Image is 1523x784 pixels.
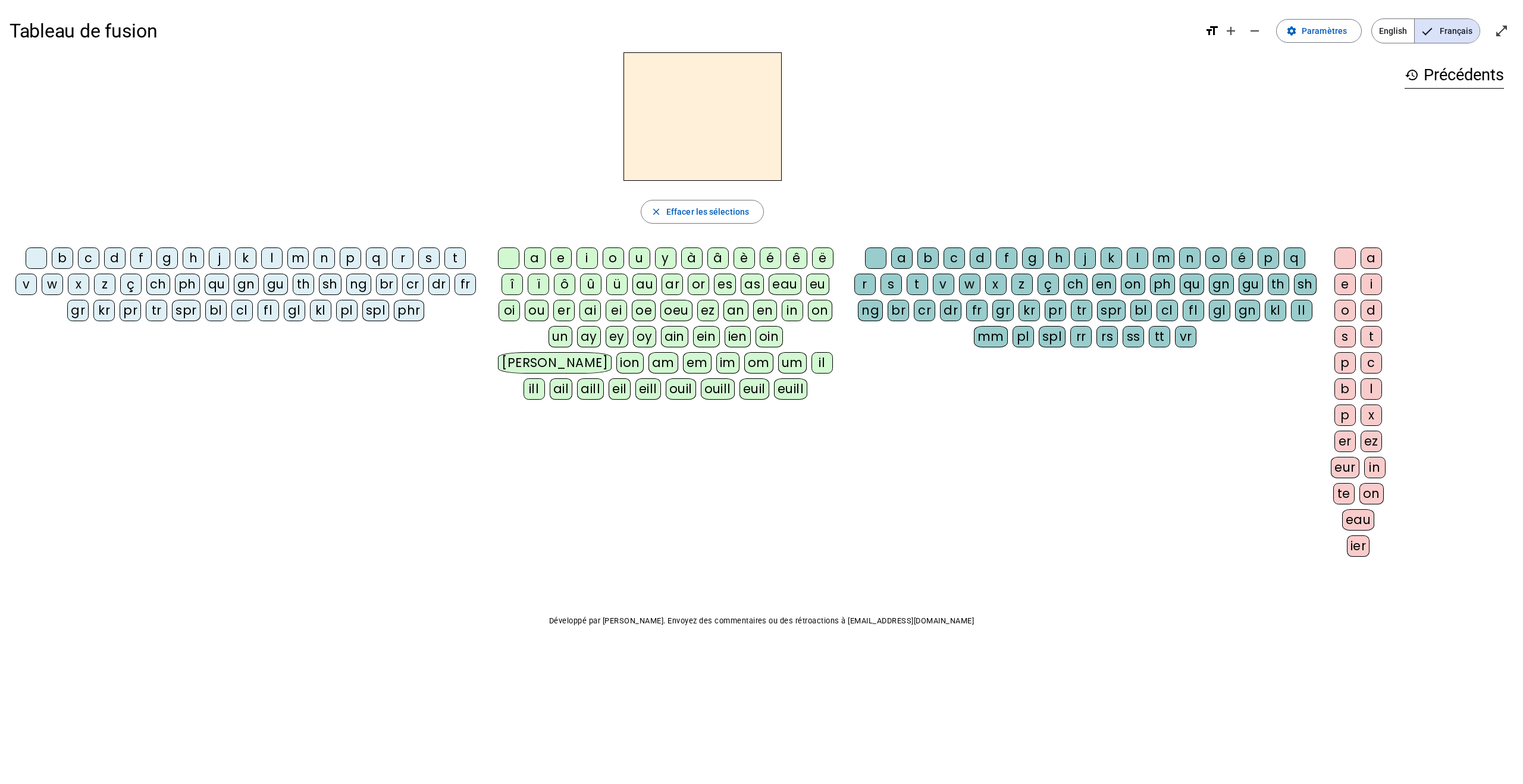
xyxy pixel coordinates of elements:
[1205,247,1227,269] div: o
[1494,24,1509,38] mat-icon: open_in_full
[1248,24,1262,38] mat-icon: remove
[854,274,876,295] div: r
[1361,326,1382,347] div: t
[606,274,628,295] div: ü
[778,352,807,374] div: um
[1294,274,1317,295] div: sh
[769,274,801,295] div: eau
[1064,274,1088,295] div: ch
[660,300,692,321] div: oeu
[235,247,256,269] div: k
[1209,300,1230,321] div: gl
[231,300,253,321] div: cl
[579,300,601,321] div: ai
[907,274,928,295] div: t
[996,247,1017,269] div: f
[693,326,720,347] div: ein
[756,326,783,347] div: oin
[1490,19,1513,43] button: Entrer en plein écran
[716,352,739,374] div: im
[1224,24,1238,38] mat-icon: add
[1405,62,1504,89] h3: Précédents
[524,378,545,400] div: ill
[641,200,764,224] button: Effacer les sélections
[15,274,37,295] div: v
[346,274,371,295] div: ng
[392,247,413,269] div: r
[1219,19,1243,43] button: Augmenter la taille de la police
[94,274,115,295] div: z
[940,300,961,321] div: dr
[104,247,126,269] div: d
[1361,404,1382,426] div: x
[319,274,341,295] div: sh
[1150,274,1175,295] div: ph
[1130,300,1152,321] div: bl
[714,274,736,295] div: es
[974,326,1008,347] div: mm
[394,300,424,321] div: phr
[577,326,601,347] div: ay
[553,300,575,321] div: er
[1019,300,1040,321] div: kr
[1038,274,1059,295] div: ç
[1179,247,1201,269] div: n
[1258,247,1279,269] div: p
[340,247,361,269] div: p
[606,300,627,321] div: ei
[1268,274,1289,295] div: th
[1235,300,1260,321] div: gn
[633,326,656,347] div: oy
[550,247,572,269] div: e
[811,352,833,374] div: il
[808,300,832,321] div: on
[1364,457,1386,478] div: in
[525,300,549,321] div: ou
[93,300,115,321] div: kr
[67,300,89,321] div: gr
[1013,326,1034,347] div: pl
[1334,352,1356,374] div: p
[418,247,440,269] div: s
[376,274,397,295] div: br
[428,274,450,295] div: dr
[723,300,748,321] div: an
[1334,431,1356,452] div: er
[1333,483,1355,504] div: te
[580,274,601,295] div: û
[666,378,696,400] div: ouil
[284,300,305,321] div: gl
[362,300,390,321] div: spl
[1361,274,1382,295] div: i
[261,247,283,269] div: l
[683,352,712,374] div: em
[632,300,656,321] div: oe
[1286,26,1297,36] mat-icon: settings
[1101,247,1122,269] div: k
[1239,274,1263,295] div: gu
[1347,535,1370,557] div: ier
[1359,483,1384,504] div: on
[205,300,227,321] div: bl
[786,247,807,269] div: ê
[1331,457,1359,478] div: eur
[741,274,764,295] div: as
[499,300,520,321] div: oi
[1074,247,1096,269] div: j
[688,274,709,295] div: or
[629,247,650,269] div: u
[635,378,661,400] div: eill
[888,300,909,321] div: br
[917,247,939,269] div: b
[707,247,729,269] div: â
[1334,326,1356,347] div: s
[1149,326,1170,347] div: tt
[1097,300,1126,321] div: spr
[310,300,331,321] div: kl
[1361,431,1382,452] div: ez
[183,247,204,269] div: h
[806,274,829,295] div: eu
[10,614,1513,628] p: Développé par [PERSON_NAME]. Envoyez des commentaires ou des rétroactions à [EMAIL_ADDRESS][DOMAI...
[1071,300,1092,321] div: tr
[734,247,755,269] div: è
